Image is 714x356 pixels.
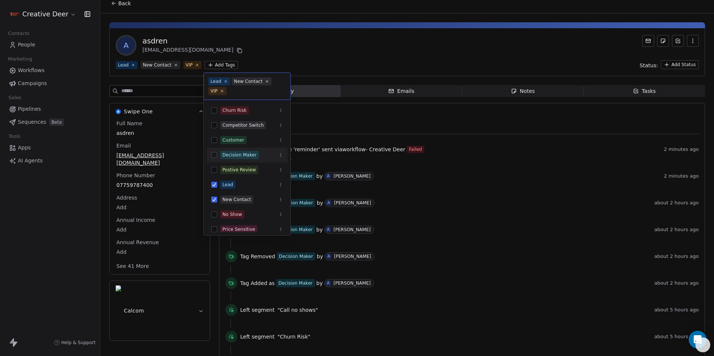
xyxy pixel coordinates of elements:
[207,103,287,266] div: Suggestions
[210,78,221,85] div: Lead
[210,88,218,94] div: VIP
[222,137,244,143] div: Customer
[222,196,251,203] div: New Contact
[222,166,256,173] div: Postive Review
[222,211,242,218] div: No Show
[222,226,255,233] div: Price Sensitive
[222,107,247,114] div: Churn Risk
[222,152,257,158] div: Decision Maker
[234,78,263,85] div: New Contact
[222,181,233,188] div: Lead
[222,122,264,129] div: Competitor Switch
